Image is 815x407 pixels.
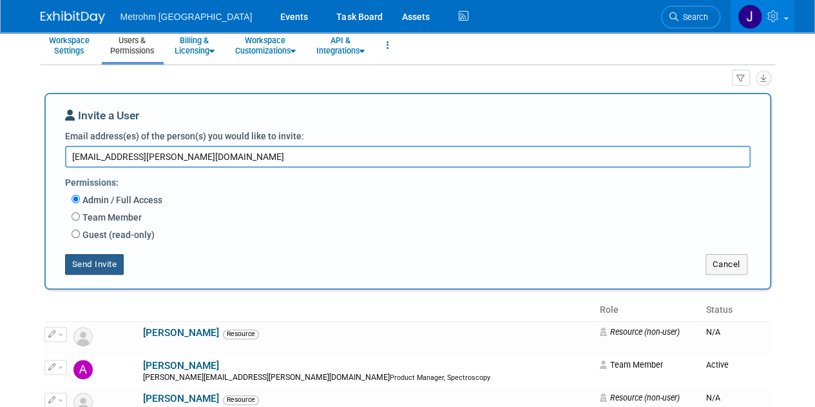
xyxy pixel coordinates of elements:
[705,254,747,275] button: Cancel
[706,327,720,337] span: N/A
[80,211,142,224] label: Team Member
[65,171,760,192] div: Permissions:
[120,12,253,22] span: Metrohm [GEOGRAPHIC_DATA]
[600,327,680,337] span: Resource (non-user)
[41,11,105,24] img: ExhibitDay
[308,30,373,61] a: API &Integrations
[143,373,591,383] div: [PERSON_NAME][EMAIL_ADDRESS][PERSON_NAME][DOMAIN_NAME]
[223,395,259,404] span: Resource
[65,108,751,130] div: Invite a User
[706,360,729,370] span: Active
[678,12,708,22] span: Search
[738,5,762,29] img: Joanne Yam
[143,360,219,372] a: [PERSON_NAME]
[227,30,304,61] a: WorkspaceCustomizations
[223,330,259,339] span: Resource
[595,299,701,321] th: Role
[701,299,771,321] th: Status
[600,393,680,402] span: Resource (non-user)
[65,130,304,143] label: Email address(es) of the person(s) you would like to invite:
[166,30,223,61] a: Billing &Licensing
[143,327,219,339] a: [PERSON_NAME]
[143,393,219,404] a: [PERSON_NAME]
[706,393,720,402] span: N/A
[80,228,155,241] label: Guest (read-only)
[73,360,93,379] img: Adam Hopkins
[80,194,162,206] label: Admin / Full Access
[661,6,720,28] a: Search
[102,30,162,61] a: Users &Permissions
[41,30,98,61] a: WorkspaceSettings
[73,327,93,346] img: Resource
[390,373,490,382] span: Product Manager, Spectroscopy
[65,254,124,275] button: Send Invite
[600,360,663,370] span: Team Member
